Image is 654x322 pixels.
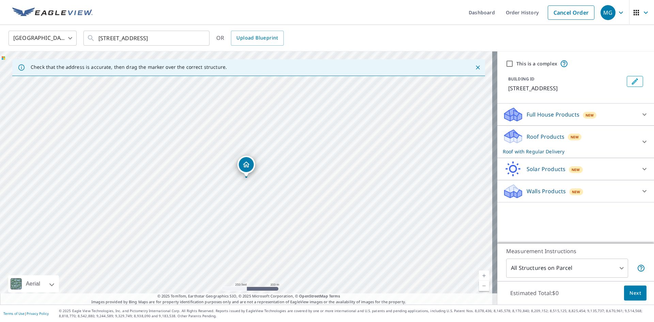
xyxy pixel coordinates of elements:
[506,247,645,255] p: Measurement Instructions
[527,110,579,119] p: Full House Products
[98,29,196,48] input: Search by address or latitude-longitude
[27,311,49,316] a: Privacy Policy
[527,165,565,173] p: Solar Products
[516,60,557,67] label: This is a complex
[3,311,25,316] a: Terms of Use
[637,264,645,272] span: Your report will include each building or structure inside the parcel boundary. In some cases, du...
[8,275,59,292] div: Aerial
[31,64,227,70] p: Check that the address is accurate, then drag the marker over the correct structure.
[508,76,534,82] p: BUILDING ID
[503,128,649,155] div: Roof ProductsNewRoof with Regular Delivery
[59,308,651,319] p: © 2025 Eagle View Technologies, Inc. and Pictometry International Corp. All Rights Reserved. Repo...
[601,5,616,20] div: MG
[627,76,643,87] button: Edit building 1
[12,7,93,18] img: EV Logo
[508,84,624,92] p: [STREET_ADDRESS]
[24,275,42,292] div: Aerial
[527,133,564,141] p: Roof Products
[624,286,647,301] button: Next
[548,5,594,20] a: Cancel Order
[629,289,641,297] span: Next
[236,34,278,42] span: Upload Blueprint
[479,271,489,281] a: Current Level 17, Zoom In
[572,189,580,195] span: New
[572,167,580,172] span: New
[503,161,649,177] div: Solar ProductsNew
[503,148,636,155] p: Roof with Regular Delivery
[479,281,489,291] a: Current Level 17, Zoom Out
[299,293,328,298] a: OpenStreetMap
[506,259,628,278] div: All Structures on Parcel
[237,156,255,177] div: Dropped pin, building 1, Residential property, 9591 NW 24th St Sunrise, FL 33322
[527,187,566,195] p: Walls Products
[9,29,77,48] div: [GEOGRAPHIC_DATA]
[329,293,340,298] a: Terms
[586,112,594,118] span: New
[231,31,283,46] a: Upload Blueprint
[571,134,579,140] span: New
[157,293,340,299] span: © 2025 TomTom, Earthstar Geographics SIO, © 2025 Microsoft Corporation, ©
[473,63,482,72] button: Close
[503,106,649,123] div: Full House ProductsNew
[505,286,564,301] p: Estimated Total: $0
[216,31,284,46] div: OR
[3,311,49,316] p: |
[503,183,649,199] div: Walls ProductsNew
